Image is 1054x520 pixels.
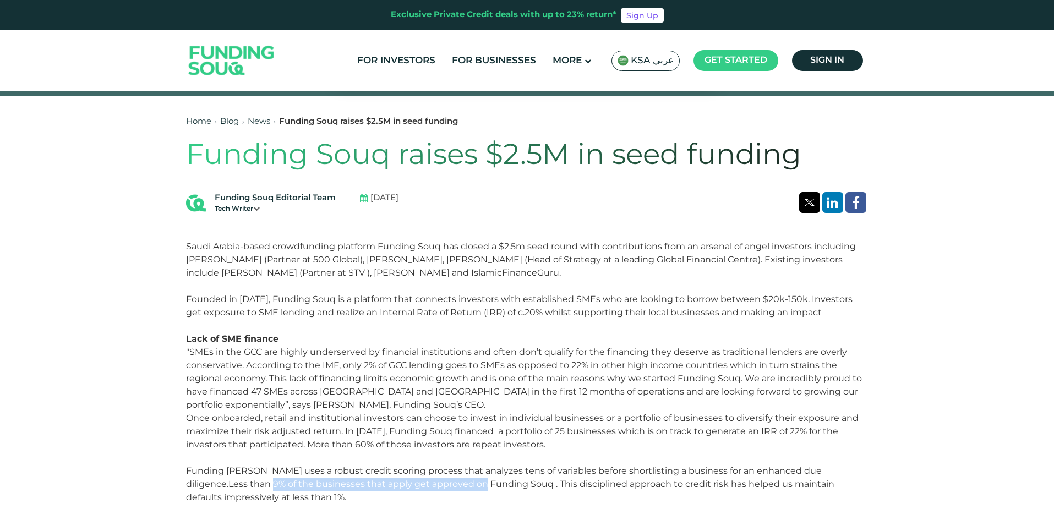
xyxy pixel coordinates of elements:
span: Sign in [810,56,844,64]
span: More [553,56,582,65]
span: KSA عربي [631,54,674,67]
span: Get started [705,56,767,64]
img: Blog Author [186,193,206,213]
span: [DATE] [370,192,398,205]
p: "SMEs in the GCC are highly underserved by financial institutions and often don’t qualify for the... [186,346,869,412]
a: News [248,118,270,125]
div: Exclusive Private Credit deals with up to 23% return* [391,9,616,21]
a: Sign Up [621,8,664,23]
a: Blog [220,118,239,125]
a: Sign in [792,50,863,71]
h1: Funding Souq raises $2.5M in seed funding [186,139,869,173]
img: Logo [178,33,286,89]
p: Saudi Arabia-based crowdfunding platform Funding Souq has closed a $2.5m seed round with contribu... [186,240,869,293]
a: Home [186,118,211,125]
img: SA Flag [618,55,629,66]
a: For Investors [354,52,438,70]
div: Funding Souq Editorial Team [215,192,336,205]
div: Tech Writer [215,204,336,214]
img: twitter [805,199,815,206]
div: Funding Souq raises $2.5M in seed funding [279,116,458,128]
span: Lack of SME finance [186,333,278,344]
p: Founded in [DATE], Funding Souq is a platform that connects investors with established SMEs who a... [186,293,869,346]
a: For Businesses [449,52,539,70]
